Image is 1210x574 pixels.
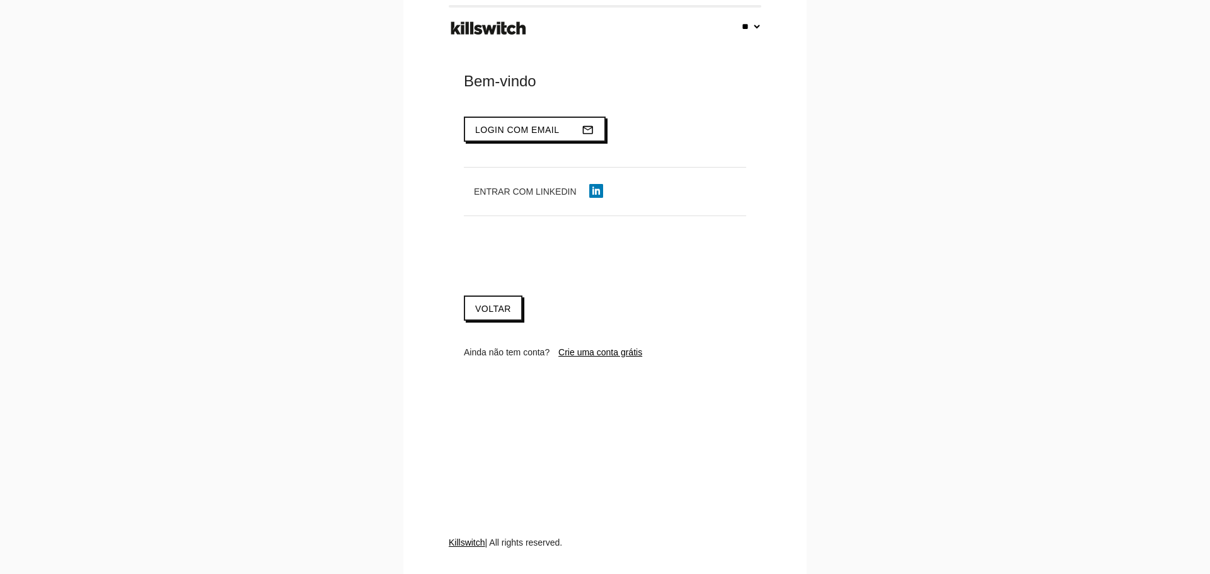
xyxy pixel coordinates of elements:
span: Entrar com LinkedIn [474,187,577,197]
a: Voltar [464,296,522,321]
a: Crie uma conta grátis [558,347,642,357]
iframe: Botão Iniciar sessão com o Google [458,240,634,268]
div: | All rights reserved. [449,536,761,574]
a: Killswitch [449,537,485,548]
span: Login com email [475,125,560,135]
div: Bem-vindo [464,71,746,91]
span: Ainda não tem conta? [464,347,550,357]
img: linkedin-icon.png [589,184,603,198]
button: Entrar com LinkedIn [464,180,613,203]
i: mail_outline [582,118,594,142]
img: ks-logo-black-footer.png [448,17,529,40]
button: Login com emailmail_outline [464,117,606,142]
